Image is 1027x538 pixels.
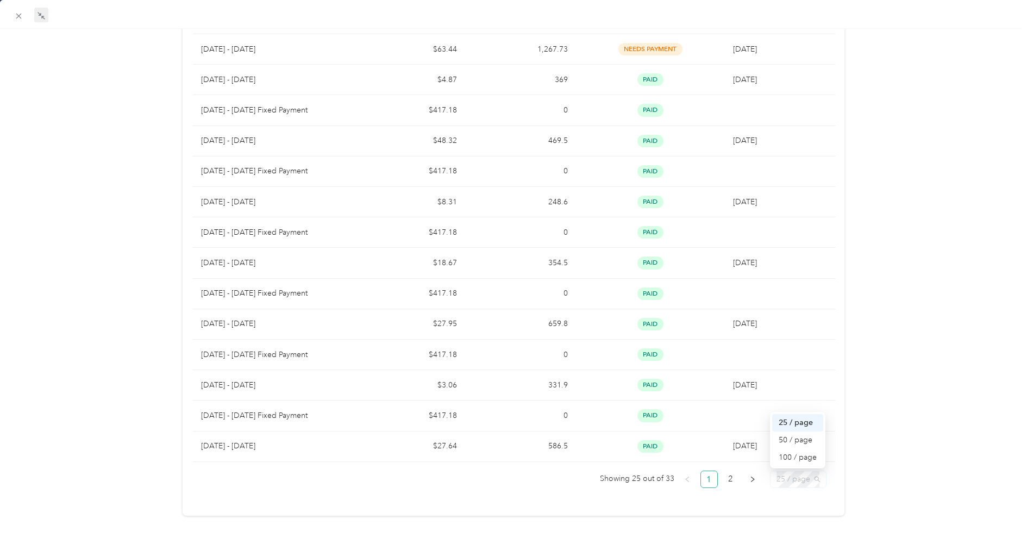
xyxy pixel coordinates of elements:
[637,226,663,239] span: paid
[637,135,663,147] span: paid
[749,476,756,483] span: right
[744,471,761,488] button: right
[466,401,577,431] td: 0
[744,471,761,488] li: Next Page
[733,75,757,84] span: [DATE]
[679,471,696,488] button: left
[637,348,663,361] span: paid
[355,65,466,95] td: $4.87
[466,187,577,217] td: 248.6
[201,287,346,299] p: [DATE] - [DATE] Fixed Payment
[201,227,346,239] p: [DATE] - [DATE] Fixed Payment
[779,452,817,464] div: 100 / page
[355,217,466,248] td: $417.18
[201,379,346,391] p: [DATE] - [DATE]
[201,318,346,330] p: [DATE] - [DATE]
[355,309,466,340] td: $27.95
[355,187,466,217] td: $8.31
[722,471,740,488] li: 2
[201,74,346,86] p: [DATE] - [DATE]
[772,431,823,449] div: 50 / page
[466,217,577,248] td: 0
[201,104,346,116] p: [DATE] - [DATE] Fixed Payment
[779,417,817,429] div: 25 / page
[355,157,466,187] td: $417.18
[637,318,663,330] span: paid
[637,257,663,269] span: paid
[355,279,466,309] td: $417.18
[770,471,826,488] div: Page Size
[776,471,820,487] span: 25 / page
[201,440,346,452] p: [DATE] - [DATE]
[637,379,663,391] span: paid
[355,340,466,370] td: $417.18
[355,370,466,401] td: $3.06
[201,410,346,422] p: [DATE] - [DATE] Fixed Payment
[772,414,823,431] div: 25 / page
[466,95,577,126] td: 0
[355,248,466,278] td: $18.67
[355,431,466,462] td: $27.64
[637,287,663,300] span: paid
[637,73,663,86] span: paid
[679,471,696,488] li: Previous Page
[733,258,757,267] span: [DATE]
[733,45,757,54] span: [DATE]
[772,449,823,466] div: 100 / page
[733,380,757,390] span: [DATE]
[355,95,466,126] td: $417.18
[466,65,577,95] td: 369
[966,477,1027,538] iframe: Everlance-gr Chat Button Frame
[723,471,739,487] a: 2
[637,440,663,453] span: paid
[466,370,577,401] td: 331.9
[466,34,577,65] td: 1,267.73
[600,471,674,487] span: Showing 25 out of 33
[355,126,466,157] td: $48.32
[201,257,346,269] p: [DATE] - [DATE]
[637,409,663,422] span: paid
[201,349,346,361] p: [DATE] - [DATE] Fixed Payment
[637,165,663,178] span: paid
[637,104,663,116] span: paid
[466,431,577,462] td: 586.5
[466,126,577,157] td: 469.5
[618,43,682,55] span: needs payment
[684,476,691,483] span: left
[466,157,577,187] td: 0
[466,340,577,370] td: 0
[355,401,466,431] td: $417.18
[733,441,757,451] span: [DATE]
[701,471,717,487] a: 1
[637,196,663,208] span: paid
[733,197,757,207] span: [DATE]
[466,279,577,309] td: 0
[201,165,346,177] p: [DATE] - [DATE] Fixed Payment
[466,248,577,278] td: 354.5
[201,196,346,208] p: [DATE] - [DATE]
[355,34,466,65] td: $63.44
[201,43,346,55] p: [DATE] - [DATE]
[733,319,757,328] span: [DATE]
[201,135,346,147] p: [DATE] - [DATE]
[466,309,577,340] td: 659.8
[779,434,817,446] div: 50 / page
[733,136,757,145] span: [DATE]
